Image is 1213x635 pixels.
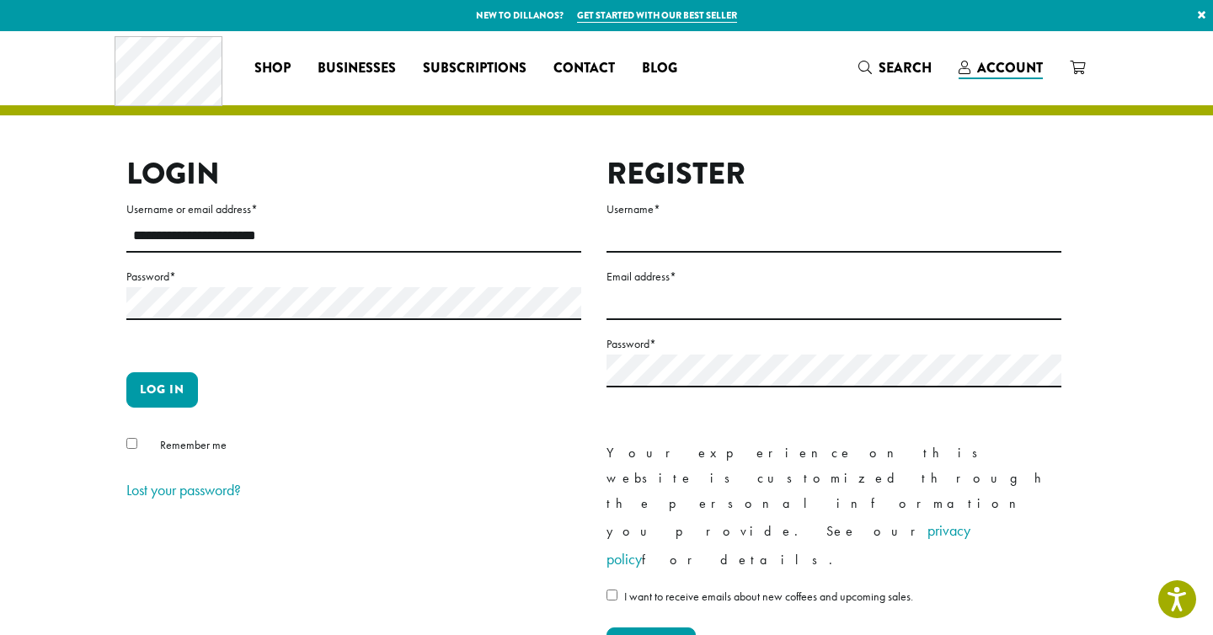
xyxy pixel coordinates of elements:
[241,55,304,82] a: Shop
[606,440,1061,574] p: Your experience on this website is customized through the personal information you provide. See o...
[606,156,1061,192] h2: Register
[845,54,945,82] a: Search
[126,266,581,287] label: Password
[126,372,198,408] button: Log in
[879,58,932,77] span: Search
[318,58,396,79] span: Businesses
[126,156,581,192] h2: Login
[606,334,1061,355] label: Password
[126,480,241,499] a: Lost your password?
[254,58,291,79] span: Shop
[160,437,227,452] span: Remember me
[606,520,970,568] a: privacy policy
[606,266,1061,287] label: Email address
[642,58,677,79] span: Blog
[577,8,737,23] a: Get started with our best seller
[606,199,1061,220] label: Username
[624,589,913,604] span: I want to receive emails about new coffees and upcoming sales.
[126,199,581,220] label: Username or email address
[606,590,617,600] input: I want to receive emails about new coffees and upcoming sales.
[977,58,1043,77] span: Account
[423,58,526,79] span: Subscriptions
[553,58,615,79] span: Contact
